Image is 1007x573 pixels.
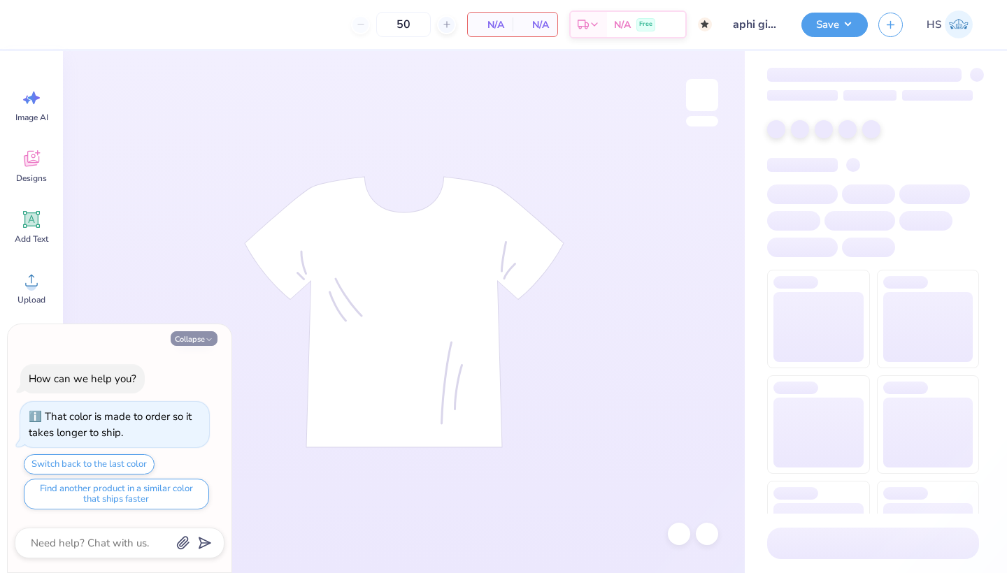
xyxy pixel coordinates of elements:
[639,20,652,29] span: Free
[801,13,868,37] button: Save
[614,17,631,32] span: N/A
[29,372,136,386] div: How can we help you?
[945,10,973,38] img: Helen Slacik
[24,454,155,474] button: Switch back to the last color
[920,10,979,38] a: HS
[927,17,941,33] span: HS
[29,409,192,440] div: That color is made to order so it takes longer to ship.
[15,233,48,245] span: Add Text
[722,10,791,38] input: Untitled Design
[15,112,48,123] span: Image AI
[17,294,45,305] span: Upload
[476,17,504,32] span: N/A
[521,17,549,32] span: N/A
[171,331,217,346] button: Collapse
[16,173,47,184] span: Designs
[376,12,431,37] input: – –
[244,176,564,448] img: tee-skeleton.svg
[24,479,209,509] button: Find another product in a similar color that ships faster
